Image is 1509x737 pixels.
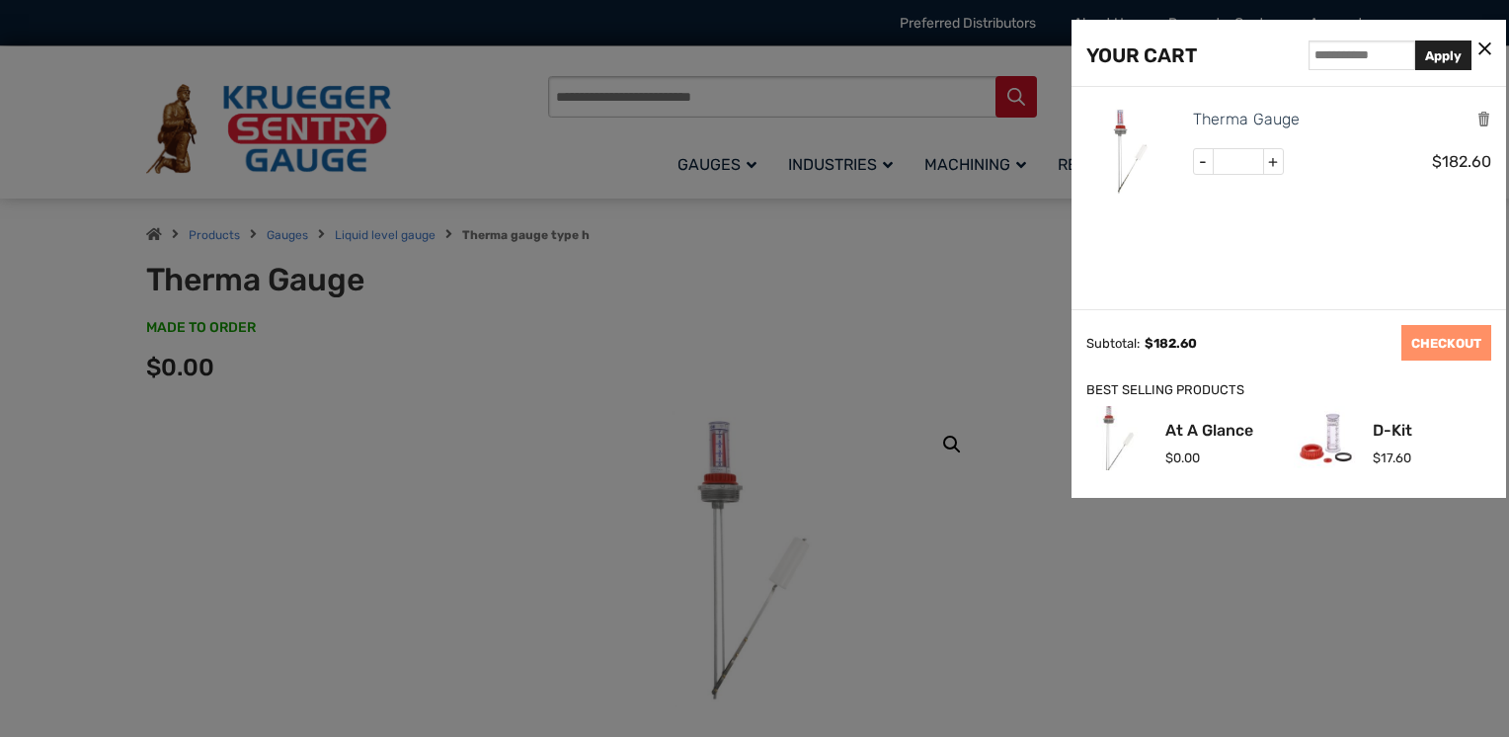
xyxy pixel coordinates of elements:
[1165,450,1200,465] span: 0.00
[1476,110,1491,128] a: Remove this item
[1086,40,1197,71] div: YOUR CART
[1165,423,1253,439] a: At A Glance
[1194,149,1214,175] span: -
[1373,450,1381,465] span: $
[1086,336,1140,351] div: Subtotal:
[1373,423,1412,439] a: D-Kit
[1415,41,1471,70] button: Apply
[1145,336,1197,351] span: 182.60
[1263,149,1283,175] span: +
[1373,450,1411,465] span: 17.60
[1432,152,1442,171] span: $
[1086,406,1151,470] img: At A Glance
[1432,152,1491,171] span: 182.60
[1145,336,1153,351] span: $
[1401,325,1491,361] a: CHECKOUT
[1086,107,1175,196] img: Therma Gauge
[1193,107,1301,132] a: Therma Gauge
[1294,406,1358,470] img: D-Kit
[1165,450,1173,465] span: $
[1086,380,1491,401] div: BEST SELLING PRODUCTS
